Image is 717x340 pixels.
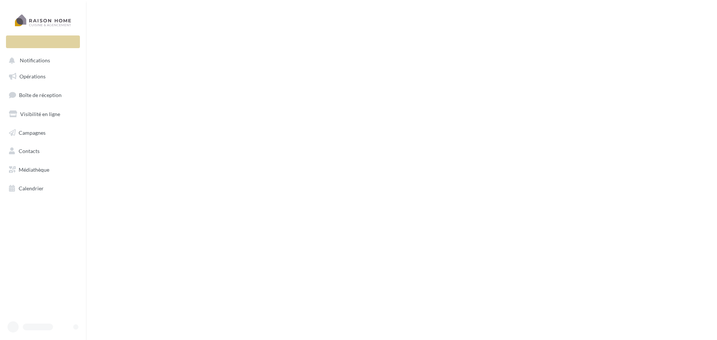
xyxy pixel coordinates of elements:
span: Campagnes [19,129,46,135]
a: Médiathèque [4,162,81,178]
span: Calendrier [19,185,44,191]
a: Visibilité en ligne [4,106,81,122]
a: Calendrier [4,181,81,196]
span: Médiathèque [19,166,49,173]
span: Boîte de réception [19,92,62,98]
a: Opérations [4,69,81,84]
a: Contacts [4,143,81,159]
div: Nouvelle campagne [6,35,80,48]
a: Campagnes [4,125,81,141]
span: Visibilité en ligne [20,111,60,117]
span: Contacts [19,148,40,154]
span: Opérations [19,73,46,79]
a: Boîte de réception [4,87,81,103]
span: Notifications [20,57,50,64]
